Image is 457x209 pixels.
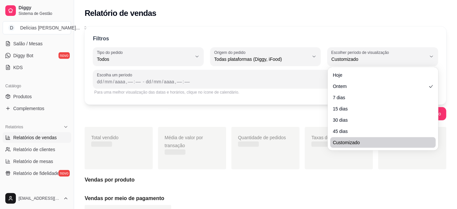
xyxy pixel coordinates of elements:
h5: Vendas por meio de pagamento [85,194,446,202]
div: minuto, Data inicial, [135,78,142,85]
span: Customizado [331,56,426,63]
div: minuto, Data final, [184,78,190,85]
span: 15 dias [333,105,427,112]
div: mês, Data inicial, [104,78,113,85]
div: mês, Data final, [153,78,162,85]
span: 30 dias [333,117,427,123]
div: ano, Data inicial, [114,78,126,85]
span: D [8,24,15,31]
div: , [174,78,177,85]
span: Relatório de fidelidade [13,170,59,177]
span: [EMAIL_ADDRESS][DOMAIN_NAME] [19,196,61,201]
span: Todas plataformas (Diggy, iFood) [214,56,309,63]
div: dia, Data inicial, [96,78,103,85]
div: / [112,78,115,85]
div: , [125,78,128,85]
div: Data final [146,78,424,86]
span: - [143,78,145,86]
span: Sistema de Gestão [19,11,68,16]
span: Relatório de clientes [13,146,55,153]
div: Para uma melhor visualização das datas e horários, clique no ícone de calendário. [94,90,437,95]
p: Filtros [93,35,109,43]
span: Customizado [333,139,427,146]
div: : [182,78,185,85]
label: Origem do pedido [214,50,248,55]
div: : [133,78,136,85]
h5: Vendas por produto [85,176,446,184]
span: Ontem [333,83,427,90]
span: Salão / Mesas [13,40,43,47]
div: Catálogo [3,81,71,91]
span: Total vendido [91,135,119,140]
span: KDS [13,64,23,71]
span: Relatórios de vendas [13,134,57,141]
div: Gerenciar [3,187,71,197]
span: 45 dias [333,128,427,135]
span: Relatórios [5,124,23,130]
span: 7 dias [333,94,427,101]
div: / [161,78,164,85]
span: Quantidade de pedidos [238,135,286,140]
div: / [151,78,154,85]
div: hora, Data inicial, [127,78,134,85]
span: Hoje [333,72,427,78]
span: Escolha um período [97,72,434,78]
span: Média de valor por transação [165,135,203,148]
span: Todos [97,56,192,63]
span: Relatório de mesas [13,158,53,165]
div: ano, Data final, [163,78,175,85]
label: Tipo do pedido [97,50,125,55]
span: Diggy Bot [13,52,33,59]
div: Delícias [PERSON_NAME] ... [20,24,80,31]
label: Escolher período de visualização [331,50,391,55]
div: Data inicial [97,78,142,86]
span: Complementos [13,105,44,112]
span: Diggy [19,5,68,11]
div: hora, Data final, [176,78,183,85]
div: / [102,78,105,85]
span: Produtos [13,93,32,100]
button: Select a team [3,21,71,34]
h2: Relatório de vendas [85,8,156,19]
span: Taxas de entrega [312,135,347,140]
div: dia, Data final, [145,78,152,85]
